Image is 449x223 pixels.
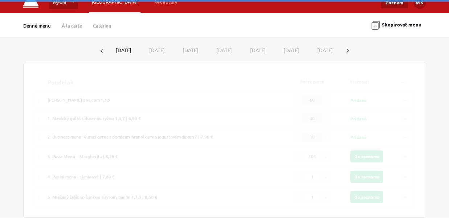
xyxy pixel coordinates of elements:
[207,44,241,57] button: [DATE]
[140,44,174,57] button: [DATE]
[174,44,208,57] button: [DATE]
[308,44,342,57] button: [DATE]
[274,44,308,57] button: [DATE]
[367,17,426,34] button: Skopírovať menu
[62,22,82,29] a: À la carte
[107,44,140,57] button: [DATE]
[93,22,111,29] a: Catering
[241,44,275,57] button: [DATE]
[23,22,51,29] a: Denné menu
